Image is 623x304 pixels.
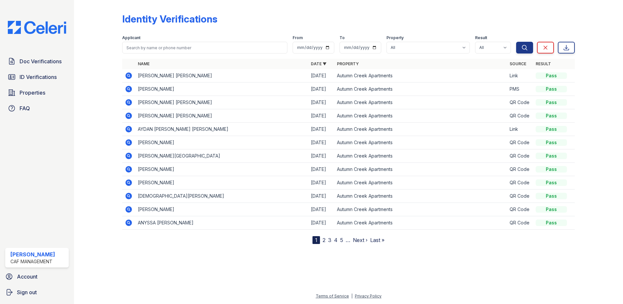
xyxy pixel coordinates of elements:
[334,136,507,149] td: Autumn Creek Apartments
[334,216,507,230] td: Autumn Creek Apartments
[308,83,334,96] td: [DATE]
[536,86,567,92] div: Pass
[334,163,507,176] td: Autumn Creek Apartments
[507,96,533,109] td: QR Code
[135,190,308,203] td: [DEMOGRAPHIC_DATA][PERSON_NAME]
[507,69,533,83] td: Link
[334,176,507,190] td: Autumn Creek Apartments
[17,288,37,296] span: Sign out
[122,35,140,40] label: Applicant
[334,203,507,216] td: Autumn Creek Apartments
[135,136,308,149] td: [PERSON_NAME]
[536,61,551,66] a: Result
[507,123,533,136] td: Link
[536,153,567,159] div: Pass
[20,57,62,65] span: Doc Verifications
[308,163,334,176] td: [DATE]
[5,86,69,99] a: Properties
[293,35,303,40] label: From
[308,176,334,190] td: [DATE]
[386,35,404,40] label: Property
[536,139,567,146] div: Pass
[507,149,533,163] td: QR Code
[10,251,55,258] div: [PERSON_NAME]
[135,176,308,190] td: [PERSON_NAME]
[507,176,533,190] td: QR Code
[135,203,308,216] td: [PERSON_NAME]
[510,61,526,66] a: Source
[308,216,334,230] td: [DATE]
[316,294,349,298] a: Terms of Service
[340,237,343,243] a: 5
[334,96,507,109] td: Autumn Creek Apartments
[308,109,334,123] td: [DATE]
[334,149,507,163] td: Autumn Creek Apartments
[3,270,71,283] a: Account
[507,216,533,230] td: QR Code
[135,109,308,123] td: [PERSON_NAME] [PERSON_NAME]
[135,149,308,163] td: [PERSON_NAME][GEOGRAPHIC_DATA]
[536,179,567,186] div: Pass
[122,42,287,53] input: Search by name or phone number
[355,294,382,298] a: Privacy Policy
[122,13,217,25] div: Identity Verifications
[3,21,71,34] img: CE_Logo_Blue-a8612792a0a2168367f1c8372b55b34899dd931a85d93a1a3d3e32e68fde9ad4.png
[135,123,308,136] td: AYDAN [PERSON_NAME] [PERSON_NAME]
[337,61,359,66] a: Property
[353,237,368,243] a: Next ›
[334,237,338,243] a: 4
[536,113,567,119] div: Pass
[351,294,353,298] div: |
[135,216,308,230] td: ANYSSA [PERSON_NAME]
[135,69,308,83] td: [PERSON_NAME] [PERSON_NAME]
[346,236,350,244] span: …
[138,61,150,66] a: Name
[507,83,533,96] td: PMS
[475,35,487,40] label: Result
[536,206,567,213] div: Pass
[536,193,567,199] div: Pass
[135,83,308,96] td: [PERSON_NAME]
[5,102,69,115] a: FAQ
[536,99,567,106] div: Pass
[5,55,69,68] a: Doc Verifications
[536,166,567,173] div: Pass
[536,126,567,132] div: Pass
[5,70,69,84] a: ID Verifications
[340,35,345,40] label: To
[308,190,334,203] td: [DATE]
[507,203,533,216] td: QR Code
[334,123,507,136] td: Autumn Creek Apartments
[311,61,326,66] a: Date ▼
[370,237,384,243] a: Last »
[323,237,326,243] a: 2
[308,69,334,83] td: [DATE]
[507,163,533,176] td: QR Code
[334,69,507,83] td: Autumn Creek Apartments
[507,136,533,149] td: QR Code
[312,236,320,244] div: 1
[334,109,507,123] td: Autumn Creek Apartments
[308,149,334,163] td: [DATE]
[308,96,334,109] td: [DATE]
[10,258,55,265] div: CAF Management
[507,109,533,123] td: QR Code
[20,104,30,112] span: FAQ
[334,83,507,96] td: Autumn Creek Apartments
[20,73,57,81] span: ID Verifications
[20,89,45,97] span: Properties
[536,72,567,79] div: Pass
[334,190,507,203] td: Autumn Creek Apartments
[135,163,308,176] td: [PERSON_NAME]
[507,190,533,203] td: QR Code
[308,123,334,136] td: [DATE]
[308,203,334,216] td: [DATE]
[328,237,331,243] a: 3
[3,286,71,299] a: Sign out
[536,220,567,226] div: Pass
[17,273,37,281] span: Account
[308,136,334,149] td: [DATE]
[135,96,308,109] td: [PERSON_NAME] [PERSON_NAME]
